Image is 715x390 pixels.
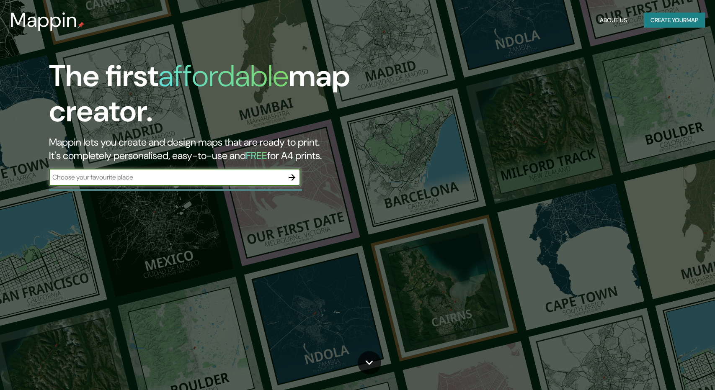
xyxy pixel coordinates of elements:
[246,149,267,162] h5: FREE
[77,22,84,28] img: mappin-pin
[49,172,284,182] input: Choose your favourite place
[596,13,630,28] button: About Us
[49,59,407,136] h1: The first map creator.
[158,56,289,95] h1: affordable
[49,136,407,162] h2: Mappin lets you create and design maps that are ready to print. It's completely personalised, eas...
[10,8,77,32] h3: Mappin
[640,357,706,381] iframe: Help widget launcher
[644,13,705,28] button: Create yourmap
